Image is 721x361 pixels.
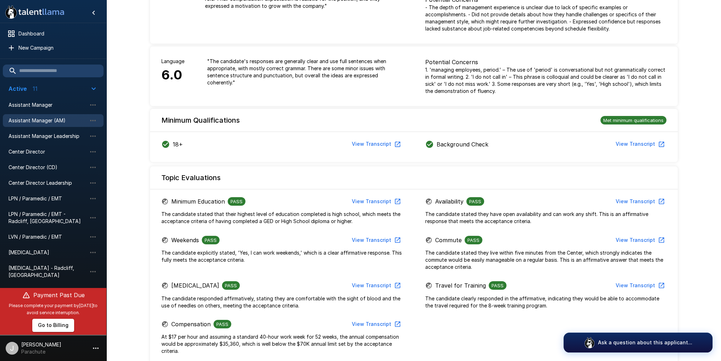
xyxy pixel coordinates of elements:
[349,195,403,208] button: View Transcript
[161,58,184,65] p: Language
[613,279,666,292] button: View Transcript
[489,283,506,288] span: PASS
[207,58,403,86] p: " The candidate's responses are generally clear and use full sentences when appropriate, with mos...
[435,197,464,206] p: Availability
[161,115,240,126] h6: Minimum Qualifications
[171,197,225,206] p: Minimum Education
[613,195,666,208] button: View Transcript
[161,172,221,183] h6: Topic Evaluations
[222,283,240,288] span: PASS
[171,236,199,244] p: Weekends
[425,211,666,225] p: The candidate stated they have open availability and can work any shift. This is an affirmative r...
[171,281,219,290] p: [MEDICAL_DATA]
[435,281,486,290] p: Travel for Training
[425,4,666,32] p: - The depth of management experience is unclear due to lack of specific examples or accomplishmen...
[161,333,403,355] p: At $17 per hour and assuming a standard 40-hour work week for 52 weeks, the annual compensation w...
[213,321,231,327] span: PASS
[349,279,403,292] button: View Transcript
[228,199,245,204] span: PASS
[349,318,403,331] button: View Transcript
[584,337,595,348] img: logo_glasses@2x.png
[425,295,666,309] p: The candidate clearly responded in the affirmative, indicating they would be able to accommodate ...
[465,237,482,243] span: PASS
[466,199,484,204] span: PASS
[437,140,488,149] p: Background Check
[425,66,666,95] p: 1. 'managing employees, period.' – The use of 'period' is conversational but not grammatically co...
[600,117,666,123] span: Met minimum qualifications
[425,58,666,66] p: Potential Concerns
[173,140,183,149] p: 18+
[349,234,403,247] button: View Transcript
[171,320,211,328] p: Compensation
[349,138,403,151] button: View Transcript
[161,249,403,263] p: The candidate explicitly stated, 'Yes, I can work weekends,' which is a clear affirmative respons...
[202,237,220,243] span: PASS
[425,249,666,271] p: The candidate stated they live within five minutes from the Center, which strongly indicates the ...
[161,295,403,309] p: The candidate responded affirmatively, stating they are comfortable with the sight of blood and t...
[598,339,692,346] p: Ask a question about this applicant...
[161,211,403,225] p: The candidate stated that their highest level of education completed is high school, which meets ...
[613,234,666,247] button: View Transcript
[613,138,666,151] button: View Transcript
[435,236,462,244] p: Commute
[161,65,184,85] h6: 6.0
[564,333,712,352] button: Ask a question about this applicant...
